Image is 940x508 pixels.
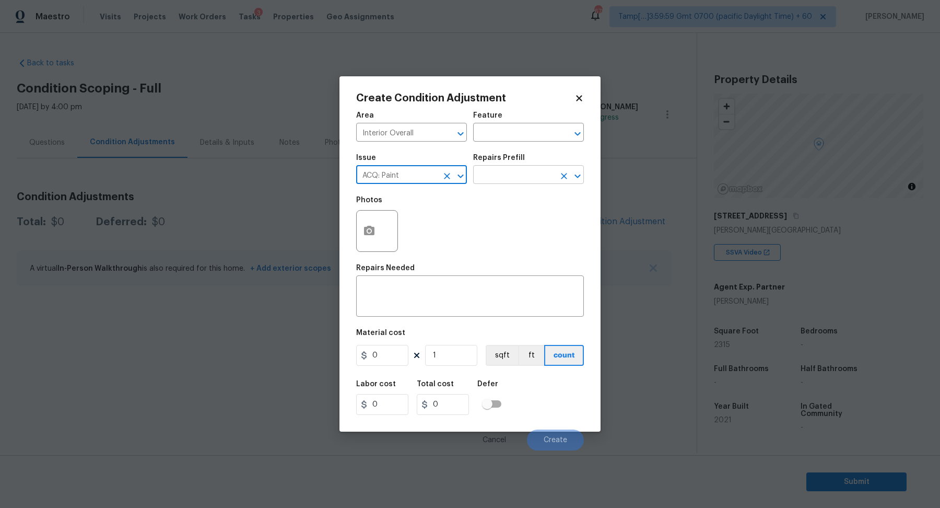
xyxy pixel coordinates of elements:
[466,430,523,451] button: Cancel
[483,436,506,444] span: Cancel
[557,169,571,183] button: Clear
[417,380,454,388] h5: Total cost
[570,126,585,141] button: Open
[544,436,567,444] span: Create
[440,169,454,183] button: Clear
[570,169,585,183] button: Open
[544,345,584,366] button: count
[527,430,584,451] button: Create
[477,380,498,388] h5: Defer
[356,380,396,388] h5: Labor cost
[356,93,574,103] h2: Create Condition Adjustment
[356,264,415,272] h5: Repairs Needed
[518,345,544,366] button: ft
[486,345,518,366] button: sqft
[356,154,376,161] h5: Issue
[356,112,374,119] h5: Area
[453,126,468,141] button: Open
[473,154,525,161] h5: Repairs Prefill
[356,197,382,204] h5: Photos
[473,112,502,119] h5: Feature
[356,329,405,337] h5: Material cost
[453,169,468,183] button: Open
